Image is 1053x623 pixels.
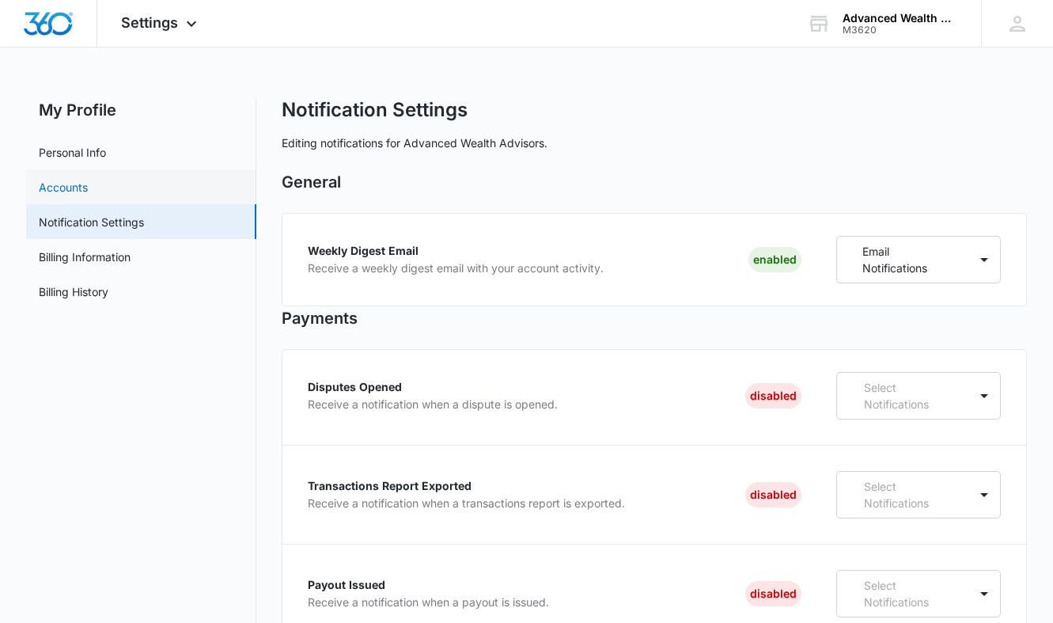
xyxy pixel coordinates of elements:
[745,482,801,507] div: Disabled
[864,478,948,511] p: Select Notifications
[843,12,958,25] div: account name
[308,498,625,509] p: Receive a notification when a transactions report is exported.
[308,481,625,492] p: Transactions Report Exported
[26,98,256,122] h2: My Profile
[282,98,468,122] h1: Notification Settings
[308,399,558,410] p: Receive a notification when a dispute is opened.
[748,247,801,272] div: Enabled
[864,379,948,412] p: Select Notifications
[308,579,549,591] p: Payout Issued
[121,14,178,31] span: Settings
[308,597,549,608] p: Receive a notification when a payout is issued.
[39,144,106,161] a: Personal Info
[282,135,1026,151] p: Editing notifications for Advanced Wealth Advisors.
[308,382,558,393] p: Disputes Opened
[39,249,131,265] a: Billing Information
[282,170,1026,194] h2: General
[864,577,948,610] p: Select Notifications
[745,581,801,606] div: Disabled
[282,306,1026,330] h2: Payments
[39,214,144,230] a: Notification Settings
[843,25,958,36] div: account id
[39,283,108,300] a: Billing History
[308,263,604,274] p: Receive a weekly digest email with your account activity.
[39,179,88,196] a: Accounts
[862,243,949,276] p: Email Notifications
[308,245,604,256] p: Weekly Digest Email
[745,383,801,408] div: Disabled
